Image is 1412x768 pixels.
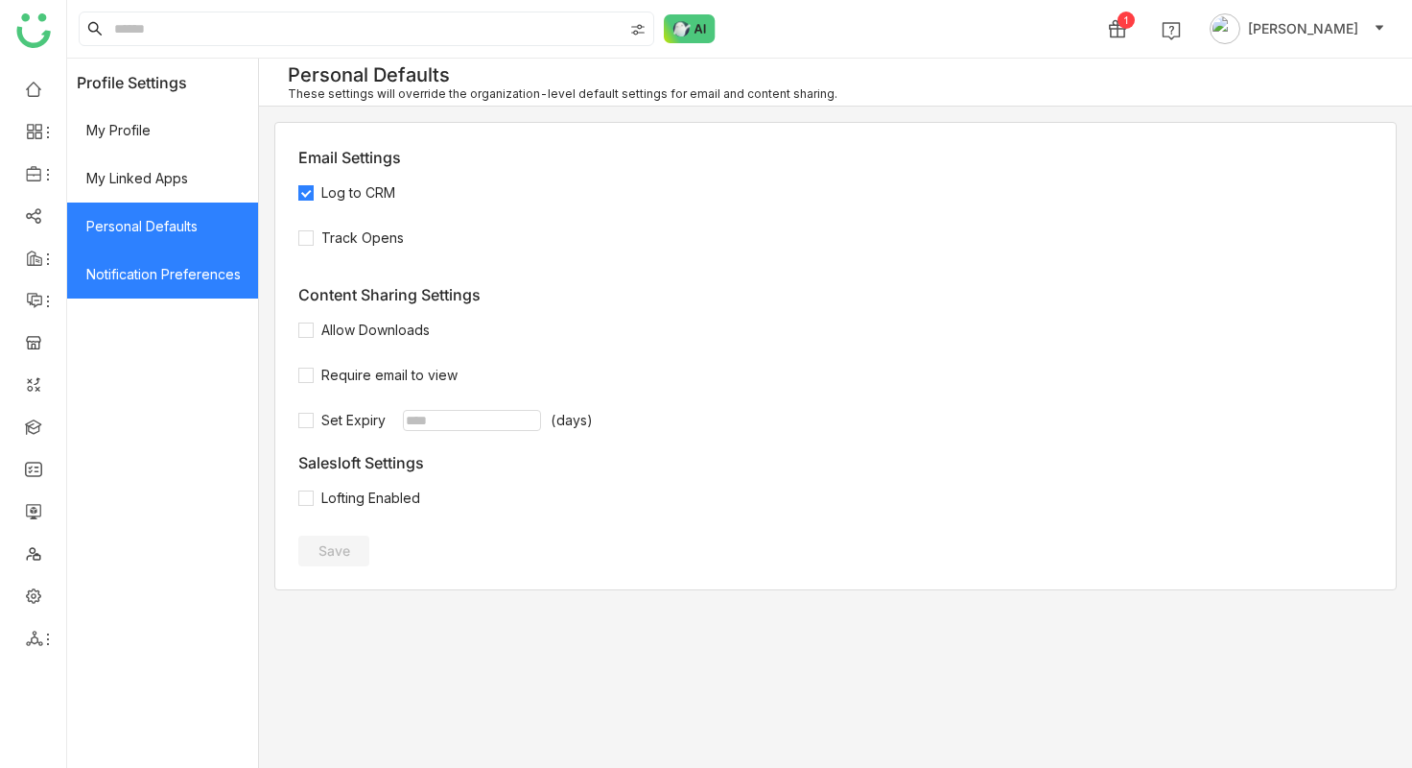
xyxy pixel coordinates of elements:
[288,63,837,86] div: Personal Defaults
[314,320,437,341] span: Allow Downloads
[67,203,258,251] span: Personal Defaults
[314,228,412,249] span: Track Opens
[314,488,428,509] span: Lofting Enabled
[298,148,401,167] label: Email Settings
[288,86,837,101] div: These settings will override the organization-level default settings for email and content sharing.
[1248,18,1358,39] span: [PERSON_NAME]
[67,59,258,107] header: Profile Settings
[67,155,258,203] span: My Linked Apps
[298,285,481,304] label: Content Sharing Settings
[298,453,424,472] label: Salesloft Settings
[664,14,716,43] img: ask-buddy-normal.svg
[314,182,403,204] span: Log to CRM
[1210,13,1240,44] img: avatar
[1206,13,1389,44] button: [PERSON_NAME]
[314,365,465,386] span: Require email to view
[1162,21,1181,40] img: help.svg
[16,13,51,48] img: logo
[67,107,258,155] span: My Profile
[630,22,646,37] img: search-type.svg
[314,410,393,431] span: Set Expiry
[1118,12,1135,29] div: 1
[67,251,258,299] span: Notification Preferences
[298,536,369,566] button: Save
[551,410,593,431] span: (days)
